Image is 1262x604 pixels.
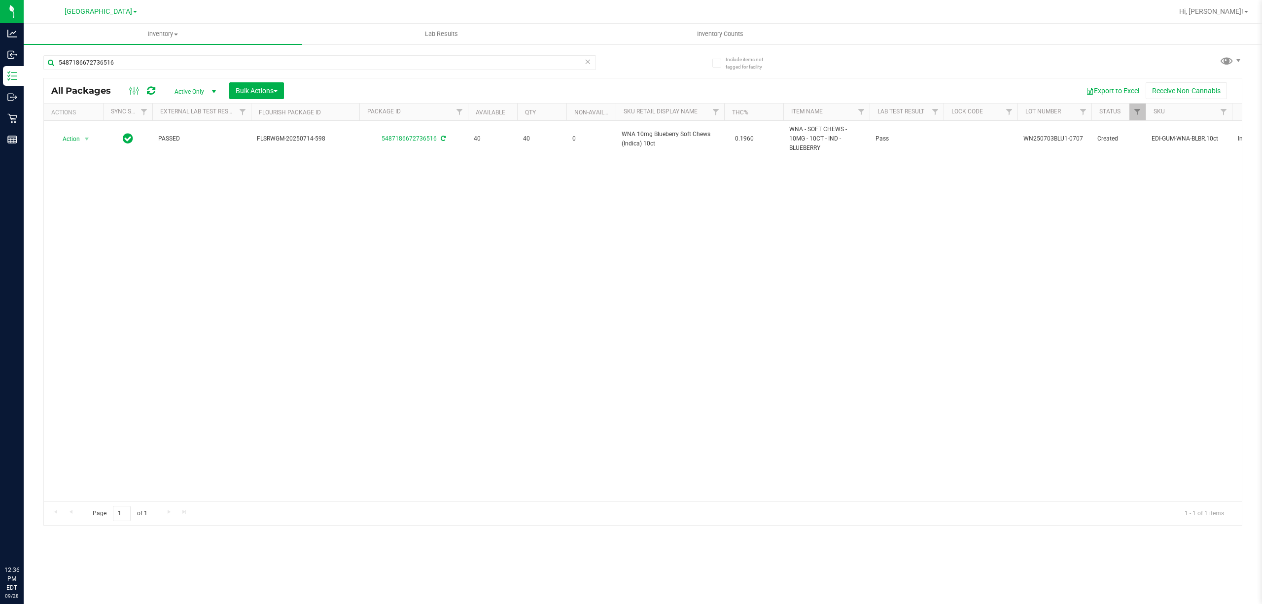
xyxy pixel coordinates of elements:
[1080,82,1146,99] button: Export to Excel
[236,87,278,95] span: Bulk Actions
[29,524,41,535] iframe: Resource center unread badge
[1097,134,1140,143] span: Created
[624,108,698,115] a: Sku Retail Display Name
[726,56,775,71] span: Include items not tagged for facility
[367,108,401,115] a: Package ID
[4,566,19,592] p: 12:36 PM EDT
[7,29,17,38] inline-svg: Analytics
[229,82,284,99] button: Bulk Actions
[257,134,353,143] span: FLSRWGM-20250714-598
[1152,134,1226,143] span: EDI-GUM-WNA-BLBR.10ct
[123,132,133,145] span: In Sync
[51,85,121,96] span: All Packages
[525,109,536,116] a: Qty
[684,30,757,38] span: Inventory Counts
[584,55,591,68] span: Clear
[574,109,618,116] a: Non-Available
[1154,108,1165,115] a: SKU
[7,113,17,123] inline-svg: Retail
[84,506,155,521] span: Page of 1
[382,135,437,142] a: 5487186672736516
[474,134,511,143] span: 40
[927,104,944,120] a: Filter
[65,7,132,16] span: [GEOGRAPHIC_DATA]
[1179,7,1243,15] span: Hi, [PERSON_NAME]!
[412,30,471,38] span: Lab Results
[113,506,131,521] input: 1
[302,24,581,44] a: Lab Results
[877,108,924,115] a: Lab Test Result
[1001,104,1017,120] a: Filter
[1023,134,1086,143] span: WN250703BLU1-0707
[158,134,245,143] span: PASSED
[951,108,983,115] a: Lock Code
[1129,104,1146,120] a: Filter
[572,134,610,143] span: 0
[791,108,823,115] a: Item Name
[7,92,17,102] inline-svg: Outbound
[622,130,718,148] span: WNA 10mg Blueberry Soft Chews (Indica) 10ct
[1146,82,1227,99] button: Receive Non-Cannabis
[476,109,505,116] a: Available
[43,55,596,70] input: Search Package ID, Item Name, SKU, Lot or Part Number...
[708,104,724,120] a: Filter
[1075,104,1091,120] a: Filter
[7,50,17,60] inline-svg: Inbound
[24,24,302,44] a: Inventory
[81,132,93,146] span: select
[51,109,99,116] div: Actions
[54,132,80,146] span: Action
[4,592,19,600] p: 09/28
[10,525,39,555] iframe: Resource center
[523,134,561,143] span: 40
[7,71,17,81] inline-svg: Inventory
[24,30,302,38] span: Inventory
[1216,104,1232,120] a: Filter
[111,108,149,115] a: Sync Status
[7,135,17,144] inline-svg: Reports
[136,104,152,120] a: Filter
[789,125,864,153] span: WNA - SOFT CHEWS - 10MG - 10CT - IND - BLUEBERRY
[1099,108,1121,115] a: Status
[160,108,238,115] a: External Lab Test Result
[235,104,251,120] a: Filter
[876,134,938,143] span: Pass
[853,104,870,120] a: Filter
[581,24,859,44] a: Inventory Counts
[730,132,759,146] span: 0.1960
[439,135,446,142] span: Sync from Compliance System
[1177,506,1232,521] span: 1 - 1 of 1 items
[1025,108,1061,115] a: Lot Number
[259,109,321,116] a: Flourish Package ID
[452,104,468,120] a: Filter
[732,109,748,116] a: THC%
